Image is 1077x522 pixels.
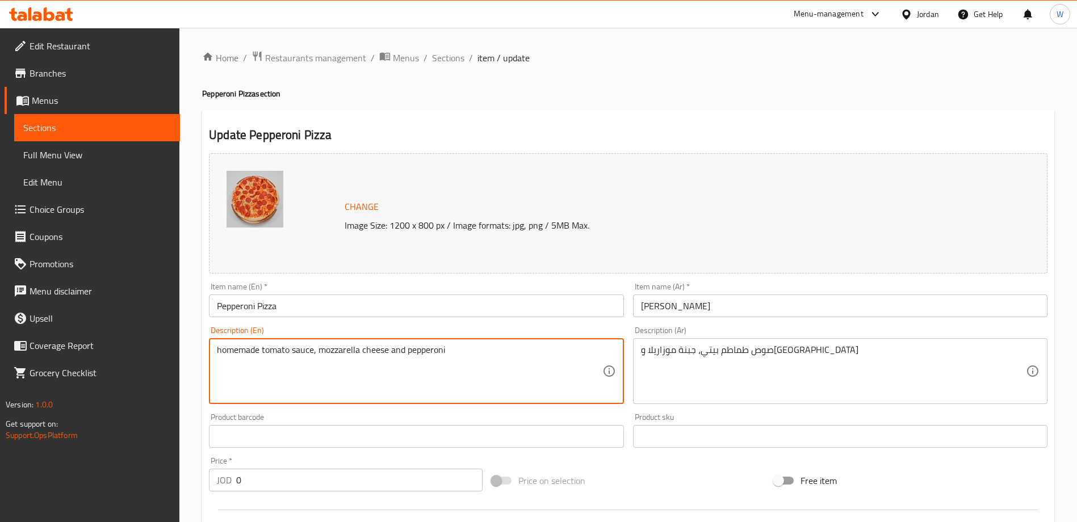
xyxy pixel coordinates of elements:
input: Please enter price [236,469,483,491]
img: pepperoni638938648605960817.jpg [227,171,283,228]
a: Grocery Checklist [5,359,180,386]
a: Upsell [5,305,180,332]
span: Edit Menu [23,175,171,189]
div: Menu-management [794,7,864,21]
span: Branches [30,66,171,80]
span: Edit Restaurant [30,39,171,53]
input: Enter name En [209,294,623,317]
input: Please enter product sku [633,425,1047,448]
button: Change [340,195,383,218]
span: Restaurants management [265,51,366,65]
span: item / update [477,51,530,65]
span: 1.0.0 [35,397,53,412]
a: Branches [5,60,180,87]
a: Restaurants management [252,50,366,65]
p: Image Size: 1200 x 800 px / Image formats: jpg, png / 5MB Max. [340,218,942,232]
a: Menus [379,50,419,65]
span: Free item [801,474,837,487]
a: Edit Restaurant [5,32,180,60]
a: Choice Groups [5,196,180,223]
span: Get support on: [6,416,58,431]
input: Enter name Ar [633,294,1047,317]
li: / [243,51,247,65]
span: Choice Groups [30,203,171,216]
span: Upsell [30,311,171,325]
span: Change [345,199,379,215]
h4: Pepperoni Pizza section [202,88,1054,99]
span: Price on selection [518,474,585,487]
span: Menus [32,94,171,107]
textarea: صوص طماطم بيتي، جبنة موزاريلا و[GEOGRAPHIC_DATA] [641,344,1026,398]
span: W [1057,8,1063,20]
span: Coverage Report [30,339,171,352]
textarea: homemade tomato sauce, mozzarella cheese and pepperoni [217,344,602,398]
a: Coverage Report [5,332,180,359]
span: Promotions [30,257,171,271]
p: JOD [217,473,232,487]
li: / [469,51,473,65]
li: / [371,51,375,65]
a: Menus [5,87,180,114]
a: Edit Menu [14,169,180,196]
a: Support.OpsPlatform [6,428,78,443]
a: Sections [14,114,180,141]
span: Version: [6,397,33,412]
h2: Update Pepperoni Pizza [209,127,1047,144]
a: Coupons [5,223,180,250]
a: Home [202,51,238,65]
div: Jordan [917,8,939,20]
span: Menu disclaimer [30,284,171,298]
a: Sections [432,51,464,65]
span: Grocery Checklist [30,366,171,380]
span: Full Menu View [23,148,171,162]
a: Menu disclaimer [5,277,180,305]
a: Promotions [5,250,180,277]
span: Menus [393,51,419,65]
nav: breadcrumb [202,50,1054,65]
span: Sections [23,121,171,134]
span: Coupons [30,230,171,243]
li: / [424,51,428,65]
input: Please enter product barcode [209,425,623,448]
a: Full Menu View [14,141,180,169]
